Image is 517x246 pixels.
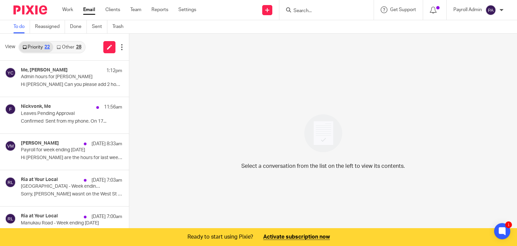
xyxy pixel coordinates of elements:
[21,191,122,197] p: Sorry, [PERSON_NAME] wasnt on the West St one I sent...
[293,8,353,14] input: Search
[92,20,107,33] a: Sent
[21,119,122,124] p: Confirmed Sent from my phone. On 17...
[19,42,53,53] a: Priority22
[5,67,16,78] img: svg%3E
[5,177,16,188] img: svg%3E
[104,104,122,111] p: 11:56am
[5,141,16,151] img: svg%3E
[300,110,347,157] img: image
[21,220,102,226] p: Manukau Road - Week ending [DATE]
[130,6,141,13] a: Team
[151,6,168,13] a: Reports
[92,141,122,147] p: [DATE] 8:33am
[5,104,16,115] img: svg%3E
[35,20,65,33] a: Reassigned
[453,6,482,13] p: Payroll Admin
[44,45,50,50] div: 22
[505,221,512,228] div: 1
[21,141,59,146] h4: [PERSON_NAME]
[83,6,95,13] a: Email
[21,104,51,110] h4: Nickvonk, Me
[241,162,405,170] p: Select a conversation from the list on the left to view its contents.
[5,43,15,51] span: View
[21,213,58,219] h4: Ria at Your Local
[21,82,122,88] p: Hi [PERSON_NAME] Can you please add 2 hours of admin...
[76,45,81,50] div: 28
[62,6,73,13] a: Work
[92,177,122,184] p: [DATE] 7:03am
[53,42,84,53] a: Other28
[21,177,58,183] h4: Ria at Your Local
[5,213,16,224] img: svg%3E
[178,6,196,13] a: Settings
[112,20,129,33] a: Trash
[21,184,102,189] p: [GEOGRAPHIC_DATA] - Week ending [DATE]
[92,213,122,220] p: [DATE] 7:00am
[106,67,122,74] p: 1:12pm
[105,6,120,13] a: Clients
[485,5,496,16] img: svg%3E
[13,20,30,33] a: To do
[21,155,122,161] p: Hi [PERSON_NAME] are the hours for last week...
[21,67,68,73] h4: Me, [PERSON_NAME]
[390,7,416,12] span: Get Support
[21,147,102,153] p: Payroll for week ending [DATE]
[70,20,87,33] a: Done
[21,74,102,80] p: Admin hours for [PERSON_NAME]
[13,5,47,14] img: Pixie
[21,111,102,117] p: Leaves Pending Approval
